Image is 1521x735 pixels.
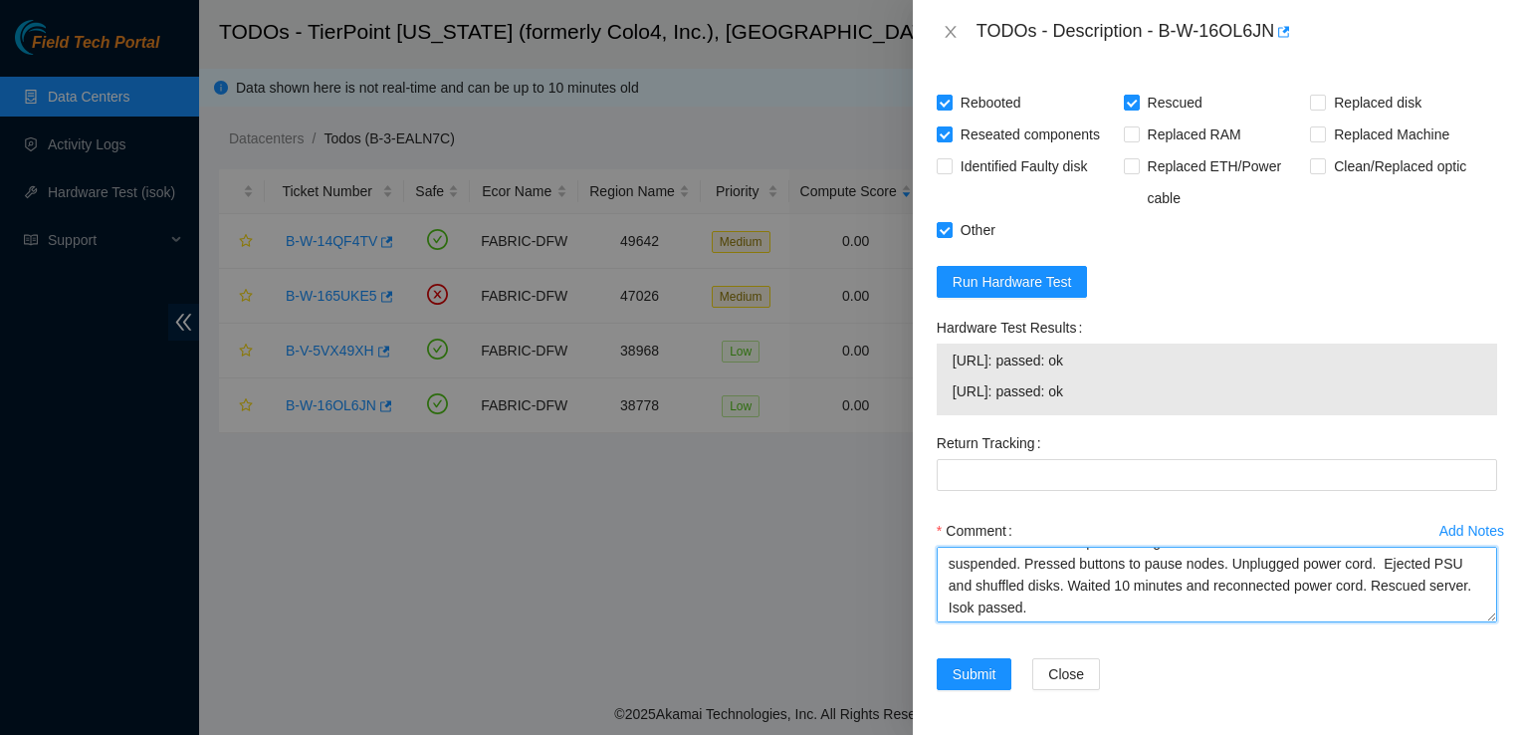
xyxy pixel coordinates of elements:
span: Clean/Replaced optic [1326,150,1474,182]
button: Add Notes [1438,515,1505,547]
button: Submit [937,658,1012,690]
span: Replaced RAM [1140,119,1249,150]
div: Add Notes [1439,524,1504,538]
label: Return Tracking [937,427,1049,459]
label: Hardware Test Results [937,312,1090,344]
span: close [943,24,959,40]
span: [URL]: passed: ok [953,350,1481,371]
span: Reseated components [953,119,1108,150]
span: Submit [953,663,996,685]
span: Run Hardware Test [953,271,1072,293]
input: Return Tracking [937,459,1497,491]
span: Replaced ETH/Power cable [1140,150,1311,214]
div: TODOs - Description - B-W-16OL6JN [977,16,1497,48]
span: Replaced Machine [1326,119,1457,150]
span: Identified Faulty disk [953,150,1096,182]
span: Close [1048,663,1084,685]
span: Replaced disk [1326,87,1429,119]
span: Rescued [1140,87,1210,119]
button: Run Hardware Test [937,266,1088,298]
textarea: Comment [937,547,1497,622]
span: Rebooted [953,87,1029,119]
button: Close [937,23,965,42]
span: [URL]: passed: ok [953,380,1481,402]
button: Close [1032,658,1100,690]
span: Other [953,214,1003,246]
label: Comment [937,515,1020,547]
